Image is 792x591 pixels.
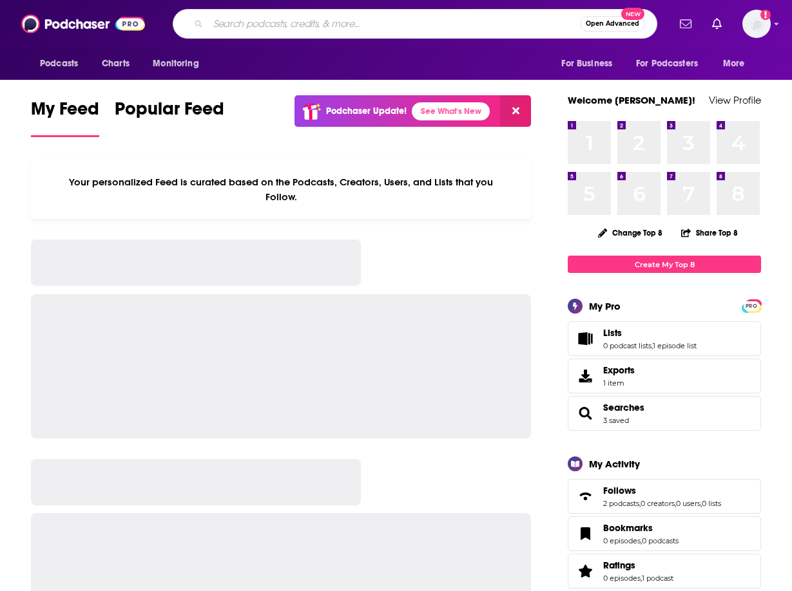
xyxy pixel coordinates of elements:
[681,220,739,245] button: Share Top 8
[603,559,673,571] a: Ratings
[603,379,635,388] span: 1 item
[714,52,761,76] button: open menu
[760,10,771,20] svg: Add a profile image
[702,499,721,508] a: 0 lists
[572,562,598,580] a: Ratings
[603,341,652,350] a: 0 podcast lists
[326,106,407,117] p: Podchaser Update!
[603,402,644,413] a: Searches
[568,516,761,551] span: Bookmarks
[641,536,642,545] span: ,
[586,21,639,27] span: Open Advanced
[31,160,531,219] div: Your personalized Feed is curated based on the Podcasts, Creators, Users, and Lists that you Follow.
[742,10,771,38] img: User Profile
[700,499,702,508] span: ,
[603,485,721,496] a: Follows
[603,416,629,425] a: 3 saved
[639,499,641,508] span: ,
[173,9,657,39] div: Search podcasts, credits, & more...
[641,574,642,583] span: ,
[580,16,645,32] button: Open AdvancedNew
[742,10,771,38] button: Show profile menu
[628,52,717,76] button: open menu
[603,327,697,339] a: Lists
[742,10,771,38] span: Logged in as Ashley_Beenen
[744,301,759,310] a: PRO
[603,536,641,545] a: 0 episodes
[568,256,761,273] a: Create My Top 8
[572,330,598,348] a: Lists
[642,574,673,583] a: 1 podcast
[621,8,644,20] span: New
[603,485,636,496] span: Follows
[568,359,761,393] a: Exports
[603,364,635,376] span: Exports
[675,13,697,35] a: Show notifications dropdown
[568,479,761,514] span: Follows
[93,52,137,76] a: Charts
[572,525,598,543] a: Bookmarks
[561,55,612,73] span: For Business
[603,522,653,534] span: Bookmarks
[590,225,670,241] button: Change Top 8
[676,499,700,508] a: 0 users
[603,574,641,583] a: 0 episodes
[652,341,653,350] span: ,
[641,499,675,508] a: 0 creators
[675,499,676,508] span: ,
[31,52,95,76] button: open menu
[40,55,78,73] span: Podcasts
[115,98,224,127] span: Popular Feed
[568,554,761,588] span: Ratings
[744,301,759,311] span: PRO
[31,98,99,127] span: My Feed
[31,98,99,137] a: My Feed
[153,55,198,73] span: Monitoring
[572,367,598,385] span: Exports
[707,13,727,35] a: Show notifications dropdown
[603,522,679,534] a: Bookmarks
[568,94,695,106] a: Welcome [PERSON_NAME]!
[115,98,224,137] a: Popular Feed
[589,458,640,470] div: My Activity
[144,52,215,76] button: open menu
[709,94,761,106] a: View Profile
[723,55,745,73] span: More
[572,404,598,422] a: Searches
[568,396,761,431] span: Searches
[208,14,580,34] input: Search podcasts, credits, & more...
[603,499,639,508] a: 2 podcasts
[572,487,598,505] a: Follows
[653,341,697,350] a: 1 episode list
[642,536,679,545] a: 0 podcasts
[603,327,622,339] span: Lists
[552,52,628,76] button: open menu
[568,321,761,356] span: Lists
[21,12,145,36] img: Podchaser - Follow, Share and Rate Podcasts
[603,559,635,571] span: Ratings
[412,102,490,120] a: See What's New
[589,300,621,312] div: My Pro
[636,55,698,73] span: For Podcasters
[102,55,130,73] span: Charts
